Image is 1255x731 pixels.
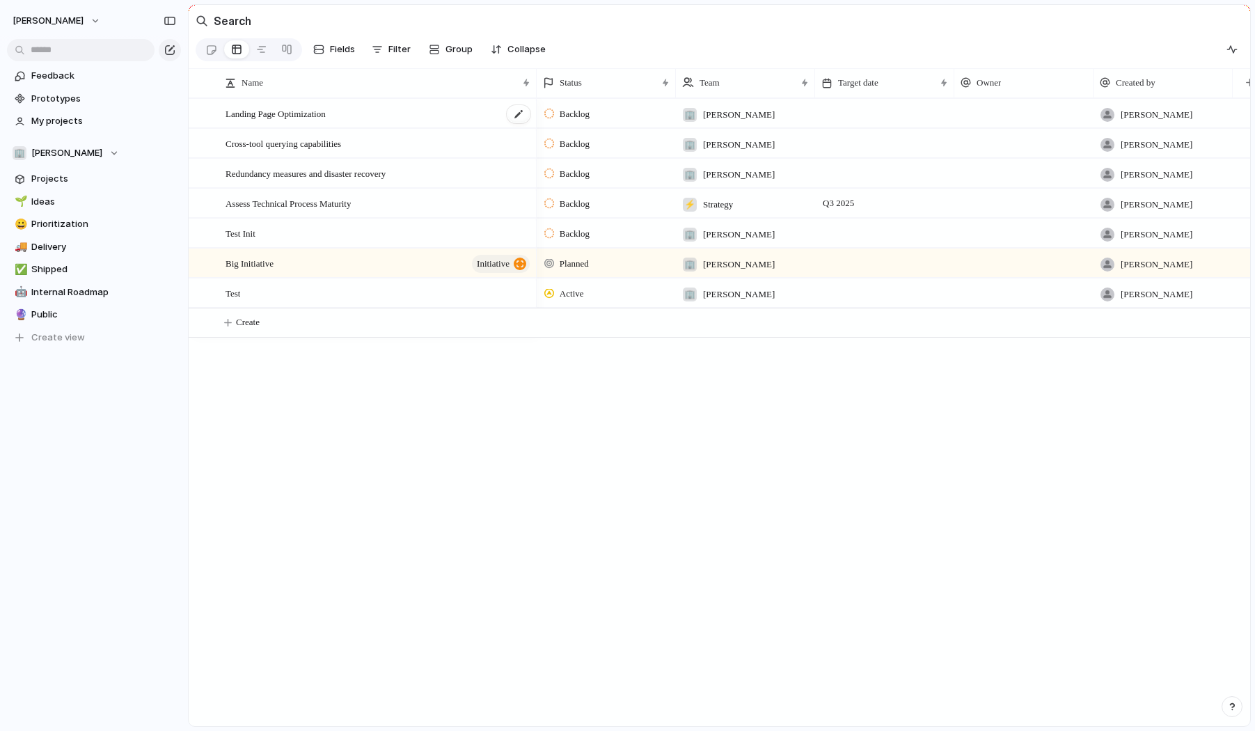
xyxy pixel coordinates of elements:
a: 🌱Ideas [7,191,181,212]
span: Q3 2025 [819,195,858,212]
a: 🤖Internal Roadmap [7,282,181,303]
span: Delivery [31,240,176,254]
span: Planned [560,257,589,271]
span: Status [560,76,582,90]
button: Create view [7,327,181,348]
span: Created by [1116,76,1155,90]
div: 🔮 [15,307,24,323]
span: Test [226,285,240,301]
button: Group [422,38,480,61]
div: 🏢 [13,146,26,160]
span: [PERSON_NAME] [703,108,775,122]
span: Redundancy measures and disaster recovery [226,165,386,181]
span: Team [700,76,720,90]
span: Cross-tool querying capabilities [226,135,341,151]
div: 🏢 [683,138,697,152]
span: [PERSON_NAME] [1121,168,1192,182]
span: [PERSON_NAME] [703,228,775,242]
div: ⚡ [683,198,697,212]
span: Backlog [560,197,590,211]
span: Create view [31,331,85,345]
span: Name [242,76,263,90]
span: Active [560,287,584,301]
span: Fields [330,42,355,56]
span: Strategy [703,198,733,212]
a: ✅Shipped [7,259,181,280]
a: 🚚Delivery [7,237,181,258]
span: Backlog [560,107,590,121]
button: 🌱 [13,195,26,209]
a: Prototypes [7,88,181,109]
div: 😀 [15,217,24,233]
span: initiative [477,254,510,274]
span: Feedback [31,69,176,83]
span: [PERSON_NAME] [703,258,775,272]
span: [PERSON_NAME] [1121,228,1192,242]
button: 🏢[PERSON_NAME] [7,143,181,164]
a: Projects [7,168,181,189]
button: Fields [308,38,361,61]
span: My projects [31,114,176,128]
span: [PERSON_NAME] [1121,138,1192,152]
button: [PERSON_NAME] [6,10,108,32]
button: 😀 [13,217,26,231]
span: [PERSON_NAME] [1121,258,1192,272]
span: Target date [838,76,878,90]
span: Big Initiative [226,255,274,271]
span: Shipped [31,262,176,276]
span: Public [31,308,176,322]
span: Prototypes [31,92,176,106]
button: initiative [472,255,530,273]
span: Collapse [507,42,546,56]
div: 🏢 [683,228,697,242]
span: Filter [388,42,411,56]
div: 🏢 [683,288,697,301]
span: Ideas [31,195,176,209]
span: [PERSON_NAME] [703,168,775,182]
a: Feedback [7,65,181,86]
a: 🔮Public [7,304,181,325]
span: Landing Page Optimization [226,105,326,121]
span: Backlog [560,137,590,151]
div: 🚚 [15,239,24,255]
a: 😀Prioritization [7,214,181,235]
span: Projects [31,172,176,186]
div: 🏢 [683,108,697,122]
span: Create [236,315,260,329]
button: 🚚 [13,240,26,254]
button: 🤖 [13,285,26,299]
span: [PERSON_NAME] [1121,108,1192,122]
span: [PERSON_NAME] [703,288,775,301]
span: Internal Roadmap [31,285,176,299]
span: Prioritization [31,217,176,231]
span: [PERSON_NAME] [31,146,102,160]
span: Backlog [560,167,590,181]
button: ✅ [13,262,26,276]
div: 🌱 [15,194,24,210]
span: [PERSON_NAME] [703,138,775,152]
span: Backlog [560,227,590,241]
button: Collapse [485,38,551,61]
div: 🏢 [683,168,697,182]
span: Test Init [226,225,255,241]
span: Assess Technical Process Maturity [226,195,351,211]
span: [PERSON_NAME] [1121,198,1192,212]
a: My projects [7,111,181,132]
div: 🤖 [15,284,24,300]
span: Owner [977,76,1001,90]
span: Group [445,42,473,56]
div: 🏢 [683,258,697,272]
button: 🔮 [13,308,26,322]
h2: Search [214,13,251,29]
div: ✅ [15,262,24,278]
span: [PERSON_NAME] [1121,288,1192,301]
button: Filter [366,38,416,61]
span: [PERSON_NAME] [13,14,84,28]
